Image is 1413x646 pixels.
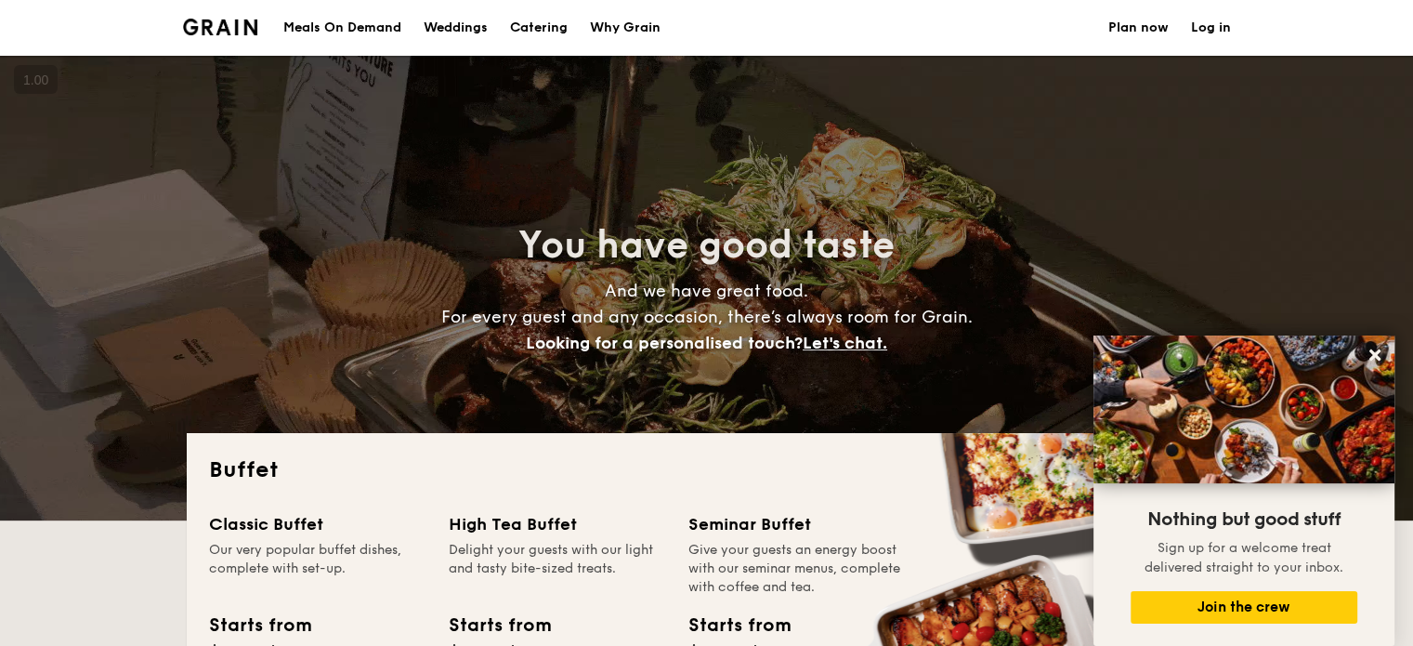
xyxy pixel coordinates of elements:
button: Close [1360,340,1390,370]
span: Nothing but good stuff [1147,508,1341,531]
a: Logotype [183,19,258,35]
span: Sign up for a welcome treat delivered straight to your inbox. [1145,540,1343,575]
div: Starts from [688,612,790,639]
h2: Buffet [209,455,1205,485]
img: Grain [183,19,258,35]
div: Seminar Buffet [688,511,906,537]
span: And we have great food. For every guest and any occasion, there’s always room for Grain. [441,281,973,353]
div: Our very popular buffet dishes, complete with set-up. [209,541,426,597]
span: You have good taste [518,223,895,268]
div: Starts from [209,612,310,639]
button: Join the crew [1131,591,1357,624]
div: High Tea Buffet [449,511,666,537]
img: DSC07876-Edit02-Large.jpeg [1093,336,1394,483]
span: Looking for a personalised touch? [526,333,803,353]
div: Starts from [449,612,550,639]
span: Let's chat. [803,333,887,353]
div: Classic Buffet [209,511,426,537]
div: Give your guests an energy boost with our seminar menus, complete with coffee and tea. [688,541,906,597]
div: Delight your guests with our light and tasty bite-sized treats. [449,541,666,597]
